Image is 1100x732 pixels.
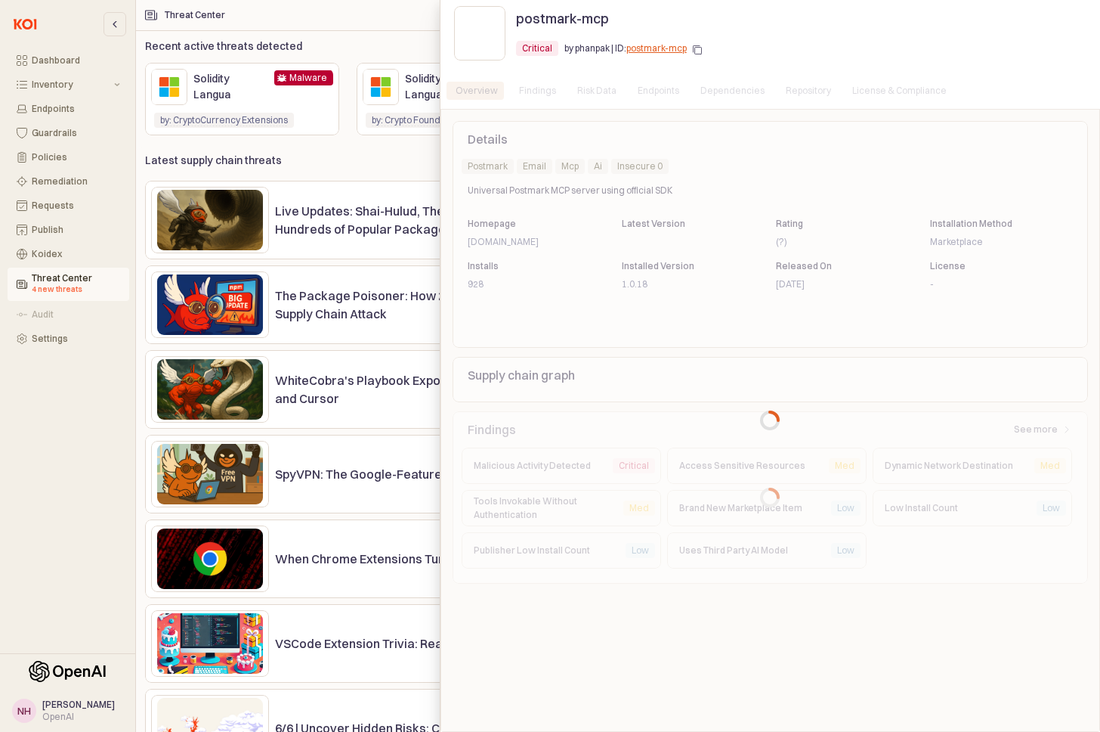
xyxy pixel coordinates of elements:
[626,42,687,54] a: postmark-mcp
[761,411,780,430] div: Progress circle
[700,82,765,100] div: Dependencies
[691,82,774,100] div: Dependencies
[516,8,609,29] p: postmark-mcp
[638,82,679,100] div: Endpoints
[786,82,831,100] div: Repository
[777,82,840,100] div: Repository
[629,82,688,100] div: Endpoints
[568,82,626,100] div: Risk Data
[510,82,565,100] div: Findings
[843,82,956,100] div: License & Compliance
[564,42,687,55] p: by phanpak | ID:
[577,82,616,100] div: Risk Data
[852,82,947,100] div: License & Compliance
[522,41,552,56] div: Critical
[456,82,498,100] div: Overview
[519,82,556,100] div: Findings
[446,82,507,100] div: Overview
